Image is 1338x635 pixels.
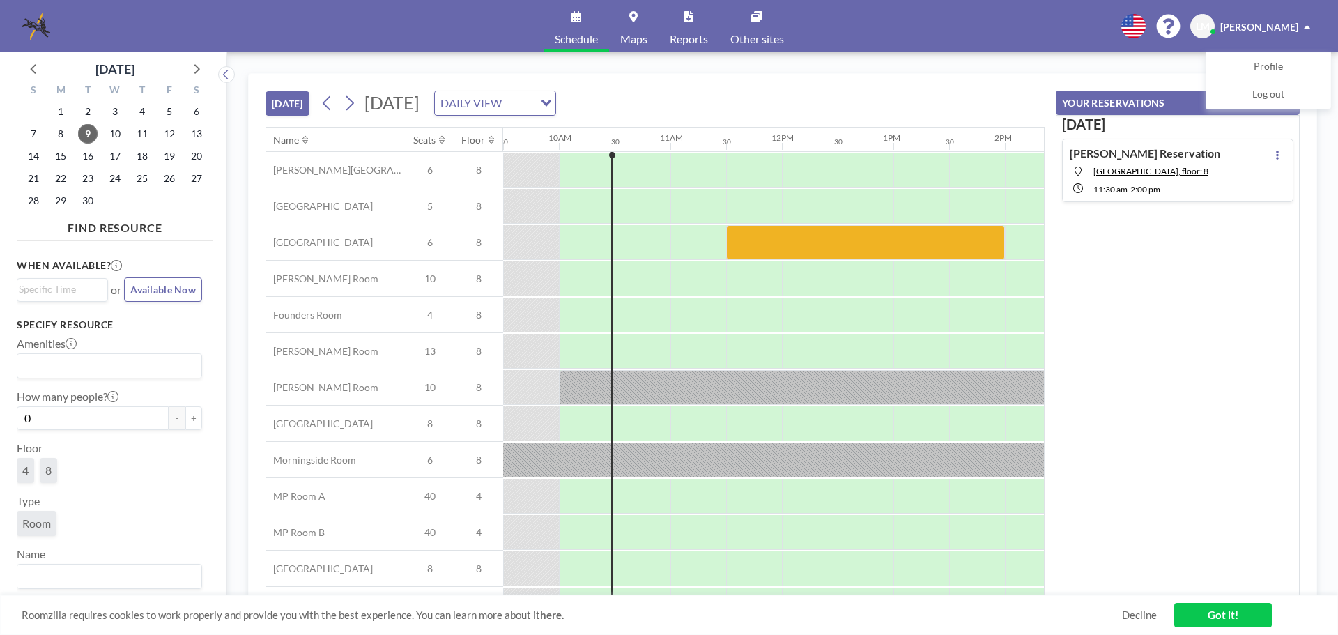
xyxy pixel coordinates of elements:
span: 4 [454,490,503,503]
span: 5 [406,200,454,213]
span: 4 [406,309,454,321]
span: 40 [406,490,454,503]
div: 30 [723,137,731,146]
a: Decline [1122,609,1157,622]
span: Maps [620,33,647,45]
span: Thursday, September 4, 2025 [132,102,152,121]
div: S [20,82,47,100]
label: Floor [17,441,43,455]
span: Friday, September 26, 2025 [160,169,179,188]
span: 8 [454,381,503,394]
span: Thursday, September 25, 2025 [132,169,152,188]
span: Profile [1254,60,1283,74]
input: Search for option [506,94,532,112]
span: 8 [454,164,503,176]
span: 6 [406,454,454,466]
div: 30 [834,137,843,146]
div: Search for option [17,279,107,300]
span: 11:30 AM [1093,184,1128,194]
button: [DATE] [266,91,309,116]
div: 2PM [994,132,1012,143]
span: 6 [406,236,454,249]
span: 8 [454,236,503,249]
span: Friday, September 19, 2025 [160,146,179,166]
span: Tuesday, September 9, 2025 [78,124,98,144]
span: Friday, September 5, 2025 [160,102,179,121]
span: 4 [22,464,29,477]
span: Wednesday, September 24, 2025 [105,169,125,188]
div: 30 [611,137,620,146]
span: [DATE] [364,92,420,113]
h3: Specify resource [17,319,202,331]
div: Search for option [17,565,201,588]
a: here. [540,609,564,621]
span: Wednesday, September 17, 2025 [105,146,125,166]
h4: [PERSON_NAME] Reservation [1070,146,1220,160]
span: 8 [406,563,454,575]
span: Tuesday, September 23, 2025 [78,169,98,188]
span: Monday, September 1, 2025 [51,102,70,121]
span: Sunday, September 21, 2025 [24,169,43,188]
span: Available Now [130,284,196,296]
span: Morningside Room [266,454,356,466]
span: 8 [45,464,52,477]
span: [GEOGRAPHIC_DATA] [266,236,373,249]
label: Name [17,547,45,561]
div: 30 [500,137,508,146]
span: Reports [670,33,708,45]
span: Tuesday, September 16, 2025 [78,146,98,166]
div: T [75,82,102,100]
div: W [102,82,129,100]
span: [GEOGRAPHIC_DATA] [266,200,373,213]
span: Wednesday, September 10, 2025 [105,124,125,144]
div: Seats [413,134,436,146]
span: Roomzilla requires cookies to work properly and provide you with the best experience. You can lea... [22,609,1122,622]
div: 10AM [548,132,571,143]
span: Saturday, September 6, 2025 [187,102,206,121]
span: 8 [454,309,503,321]
a: Profile [1206,53,1330,81]
span: Friday, September 12, 2025 [160,124,179,144]
div: Search for option [435,91,555,115]
a: Log out [1206,81,1330,109]
span: Saturday, September 20, 2025 [187,146,206,166]
div: T [128,82,155,100]
button: + [185,406,202,430]
span: 6 [406,164,454,176]
span: Saturday, September 27, 2025 [187,169,206,188]
span: 8 [406,418,454,430]
span: [GEOGRAPHIC_DATA] [266,418,373,430]
span: Sunday, September 28, 2025 [24,191,43,211]
span: [PERSON_NAME] [1220,21,1298,33]
input: Search for option [19,282,100,297]
span: 8 [454,273,503,285]
span: MP Room A [266,490,325,503]
span: or [111,283,121,297]
span: Schedule [555,33,598,45]
span: 40 [406,526,454,539]
div: Name [273,134,299,146]
input: Search for option [19,567,194,586]
div: M [47,82,75,100]
button: Available Now [124,277,202,302]
div: Floor [461,134,485,146]
div: 1PM [883,132,900,143]
div: 11AM [660,132,683,143]
span: [PERSON_NAME] Room [266,273,378,285]
h3: [DATE] [1062,116,1293,133]
div: F [155,82,183,100]
span: [PERSON_NAME][GEOGRAPHIC_DATA] [266,164,406,176]
span: 8 [454,563,503,575]
span: Monday, September 8, 2025 [51,124,70,144]
div: S [183,82,210,100]
span: 2:00 PM [1130,184,1160,194]
span: Thursday, September 18, 2025 [132,146,152,166]
label: Amenities [17,337,77,351]
button: - [169,406,185,430]
a: Got it! [1174,603,1272,627]
div: [DATE] [95,59,134,79]
span: Wednesday, September 3, 2025 [105,102,125,121]
span: LM [1196,20,1210,33]
label: Type [17,494,40,508]
span: 4 [454,526,503,539]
